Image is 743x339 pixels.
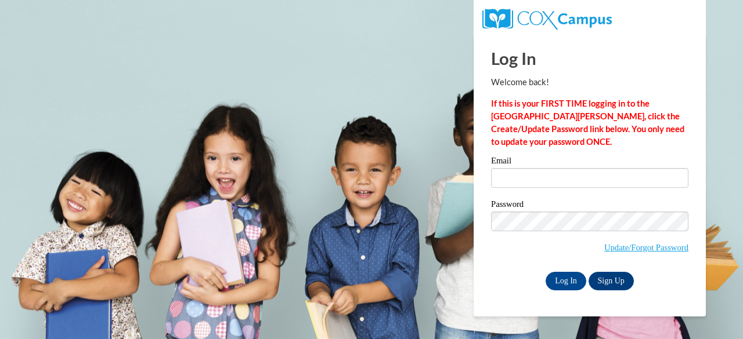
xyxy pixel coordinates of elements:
[589,272,634,290] a: Sign Up
[491,200,688,212] label: Password
[491,156,688,168] label: Email
[604,243,688,252] a: Update/Forgot Password
[491,46,688,70] h1: Log In
[482,9,612,30] img: COX Campus
[491,99,684,147] strong: If this is your FIRST TIME logging in to the [GEOGRAPHIC_DATA][PERSON_NAME], click the Create/Upd...
[491,76,688,89] p: Welcome back!
[482,13,612,23] a: COX Campus
[546,272,586,290] input: Log In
